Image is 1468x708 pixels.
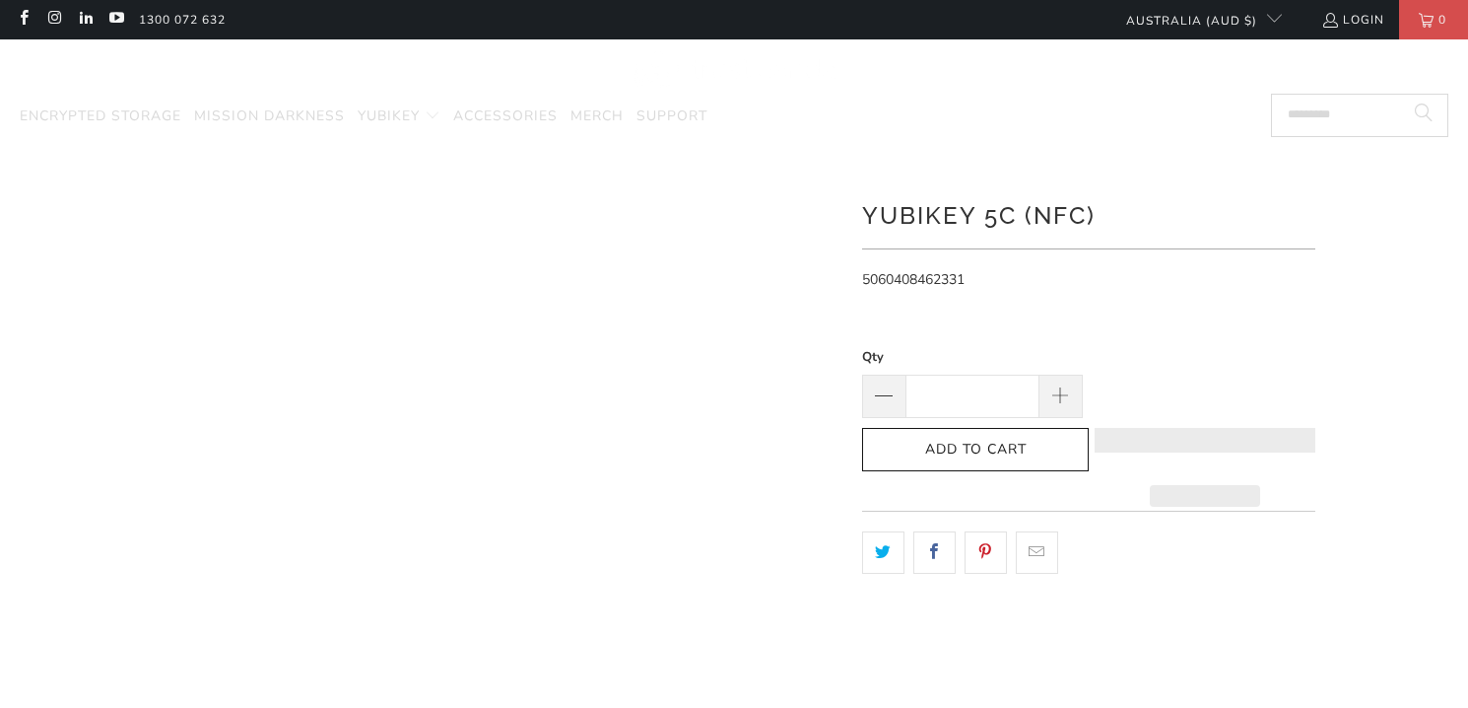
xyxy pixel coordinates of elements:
[862,428,1089,472] button: Add to Cart
[107,12,124,28] a: Trust Panda Australia on YouTube
[20,94,181,140] a: Encrypted Storage
[570,94,624,140] a: Merch
[358,106,420,125] span: YubiKey
[453,94,558,140] a: Accessories
[139,9,226,31] a: 1300 072 632
[1271,94,1448,137] input: Search...
[862,270,965,289] span: 5060408462331
[634,49,835,90] img: Trust Panda Australia
[1399,94,1448,137] button: Search
[965,531,1007,573] a: Share this on Pinterest
[20,106,181,125] span: Encrypted Storage
[358,94,440,140] summary: YubiKey
[453,106,558,125] span: Accessories
[1016,531,1058,573] a: Email this to a friend
[883,442,1068,459] span: Add to Cart
[913,531,956,573] a: Share this on Facebook
[45,12,62,28] a: Trust Panda Australia on Instagram
[20,94,707,140] nav: Translation missing: en.navigation.header.main_nav
[570,106,624,125] span: Merch
[194,106,345,125] span: Mission Darkness
[862,531,904,573] a: Share this on Twitter
[1321,9,1384,31] a: Login
[862,194,1315,234] h1: YubiKey 5C (NFC)
[15,12,32,28] a: Trust Panda Australia on Facebook
[862,346,1083,368] label: Qty
[636,106,707,125] span: Support
[636,94,707,140] a: Support
[194,94,345,140] a: Mission Darkness
[77,12,94,28] a: Trust Panda Australia on LinkedIn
